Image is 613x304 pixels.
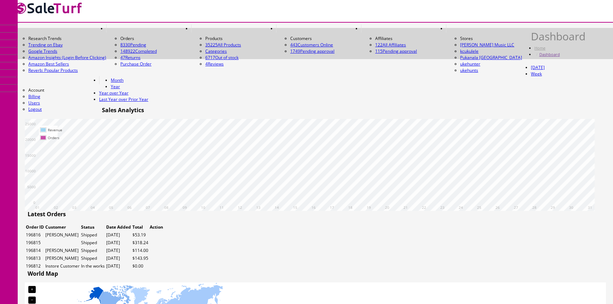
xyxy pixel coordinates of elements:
[120,61,151,67] a: Purchase Order
[47,134,63,141] td: Orders
[534,45,545,51] a: Home
[375,48,383,54] span: 115
[205,42,241,48] a: 35225All Products
[132,239,149,246] td: $318.24
[205,61,208,67] span: 4
[531,33,585,40] h1: Dashboard
[460,48,479,54] a: kcukulele
[205,55,215,61] span: 6717
[531,64,545,70] a: [DATE]
[132,247,149,254] td: $114.00
[132,231,149,239] td: $53.19
[81,239,105,246] td: Shipped
[99,96,148,102] a: Last Year over Prior Year
[205,42,218,48] span: 35225
[149,224,164,231] td: Action
[28,35,106,42] li: Research Trends
[205,48,227,54] a: Categories
[290,35,361,42] li: Customers
[290,42,333,48] a: 443Customers Online
[132,224,149,231] td: Total
[120,42,130,48] span: 8330
[45,231,80,239] td: [PERSON_NAME]
[205,35,276,42] li: Products
[28,61,106,67] a: Amazon Best Sellers
[25,224,44,231] td: Order ID
[25,211,66,217] h3: Latest Orders
[25,270,58,277] h3: World Map
[290,42,298,48] span: 443
[81,231,105,239] td: Shipped
[99,90,128,96] a: Year over Year
[375,35,446,42] li: Affiliates
[81,263,105,270] td: In the works
[25,263,44,270] td: 196812
[106,224,131,231] td: Date Added
[375,42,383,48] span: 122
[132,263,149,270] td: $0.00
[539,52,560,57] a: Dashboard
[120,55,141,61] a: 47Returns
[375,48,417,54] a: 115Pending approval
[460,42,514,48] a: [PERSON_NAME] Music LLC
[111,77,124,83] a: Month
[81,255,105,262] td: Shipped
[460,35,531,42] li: Stores
[106,239,131,246] td: [DATE]
[531,71,542,77] a: Week
[120,48,157,54] a: 148922Completed
[106,255,131,262] td: [DATE]
[290,48,300,54] span: 1749
[25,231,44,239] td: 196816
[81,224,105,231] td: Status
[28,48,106,55] a: Google Trends
[45,247,80,254] td: [PERSON_NAME]
[290,48,334,54] a: 1749Pending approval
[120,48,135,54] span: 148922
[106,247,131,254] td: [DATE]
[25,239,44,246] td: 196815
[205,61,224,67] a: 4Reviews
[45,263,80,270] td: Instore Customer
[460,55,522,61] a: Pukanala [GEOGRAPHIC_DATA]
[81,247,105,254] td: Shipped
[45,224,80,231] td: Customer
[132,255,149,262] td: $143.95
[28,286,36,293] div: +
[111,84,120,90] a: Year
[375,42,406,48] a: 122All Affiliates
[25,255,44,262] td: 196813
[120,42,191,48] a: 8330Pending
[28,55,106,61] a: Amazon Insights (Login Before Clicking)
[28,42,106,48] a: Trending on Ebay
[460,61,480,67] a: ukehunter
[106,263,131,270] td: [DATE]
[45,255,80,262] td: [PERSON_NAME]
[99,107,144,113] h3: Sales Analytics
[120,55,125,61] span: 47
[205,55,239,61] a: 6717Out of stock
[47,126,63,133] td: Revenue
[25,247,44,254] td: 196814
[106,231,131,239] td: [DATE]
[120,35,191,42] li: Orders
[28,297,36,304] div: −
